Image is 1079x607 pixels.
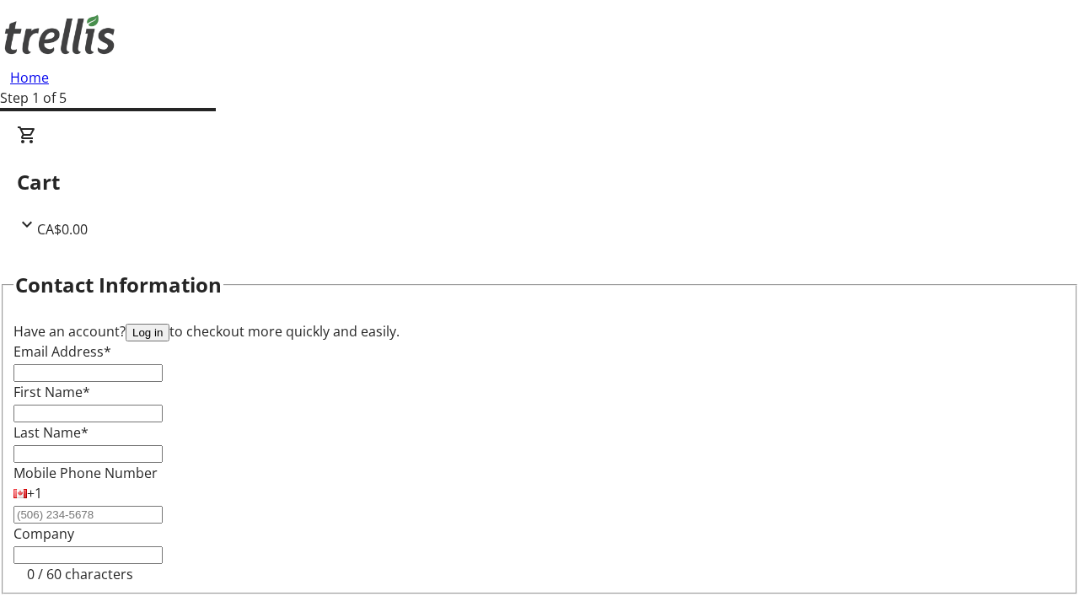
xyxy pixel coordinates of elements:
label: Mobile Phone Number [13,464,158,482]
label: Last Name* [13,423,89,442]
h2: Contact Information [15,270,222,300]
label: First Name* [13,383,90,401]
input: (506) 234-5678 [13,506,163,524]
tr-character-limit: 0 / 60 characters [27,565,133,583]
span: CA$0.00 [37,220,88,239]
label: Email Address* [13,342,111,361]
div: CartCA$0.00 [17,125,1062,239]
h2: Cart [17,167,1062,197]
button: Log in [126,324,169,341]
div: Have an account? to checkout more quickly and easily. [13,321,1066,341]
label: Company [13,524,74,543]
